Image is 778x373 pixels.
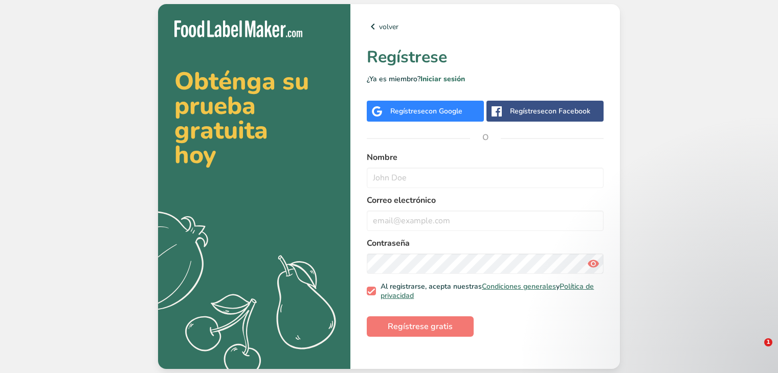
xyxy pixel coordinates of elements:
p: ¿Ya es miembro? [367,74,604,84]
span: con Google [425,106,462,116]
img: Food Label Maker [174,20,302,37]
span: Al registrarse, acepta nuestras y [376,282,600,300]
div: Regístrese [390,106,462,116]
input: email@example.com [367,211,604,231]
a: Condiciones generales [482,282,556,291]
span: con Facebook [545,106,590,116]
label: Contraseña [367,237,604,249]
h1: Regístrese [367,45,604,69]
iframe: Intercom live chat [743,338,768,363]
label: Correo electrónico [367,194,604,206]
a: Política de privacidad [381,282,594,300]
a: volver [367,20,604,33]
input: John Doe [367,168,604,188]
div: Regístrese [510,106,590,116]
span: Regístrese gratis [388,320,453,333]
a: Iniciar sesión [420,74,465,84]
h2: Obténga su prueba gratuita hoy [174,69,334,167]
span: 1 [764,338,772,346]
label: Nombre [367,151,604,164]
span: O [470,122,501,153]
button: Regístrese gratis [367,316,474,337]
